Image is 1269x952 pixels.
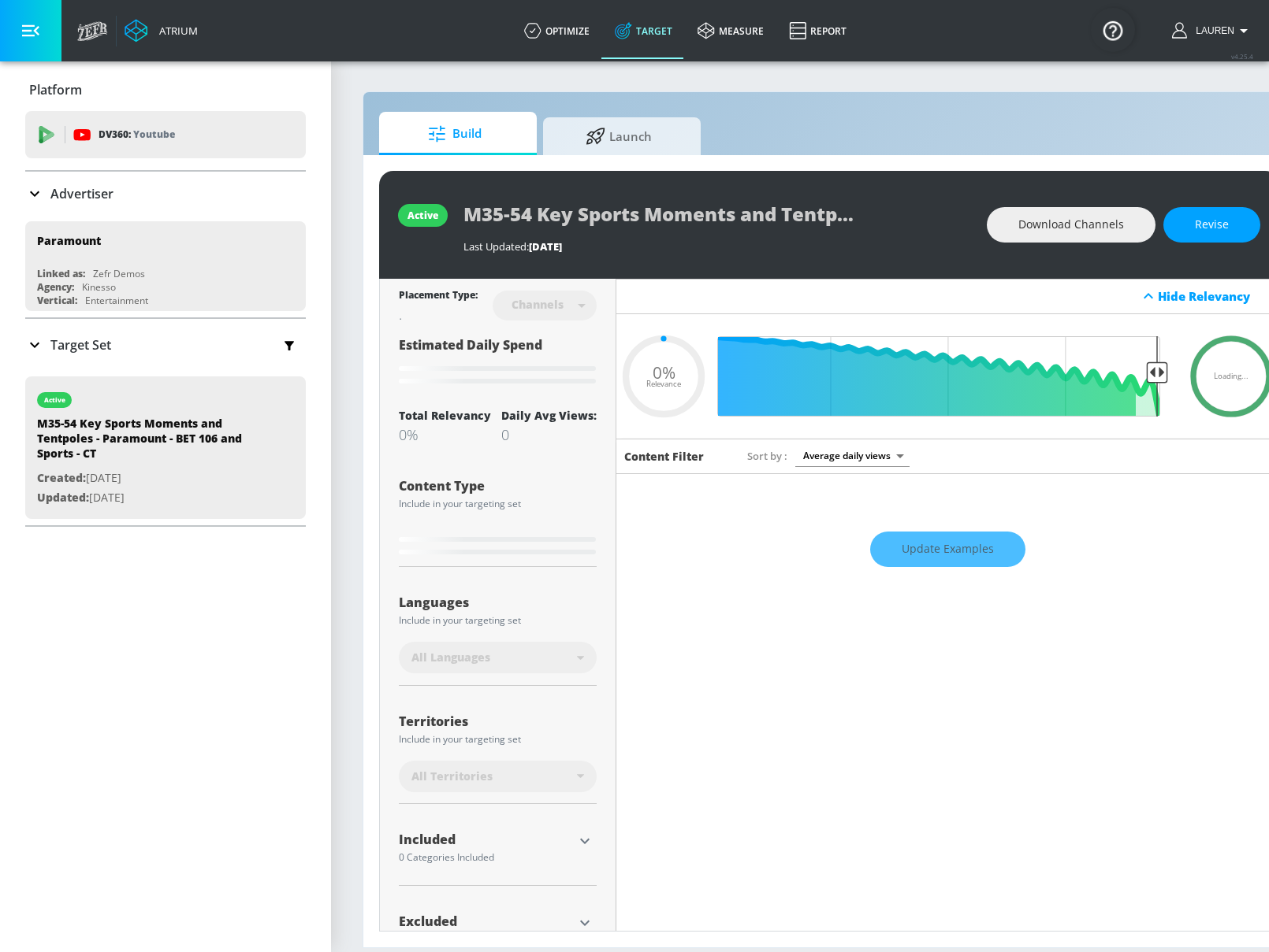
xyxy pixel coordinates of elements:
span: Launch [559,117,679,155]
span: Loading... [1214,372,1249,380]
div: activeM35-54 Key Sports Moments and Tentpoles - Paramount - BET 106 and Sports - CTCreated:[DATE]... [25,376,306,519]
span: Relevance [646,380,681,388]
span: All Territories [411,769,493,784]
span: login as: lauren.bacher@zefr.com [1189,25,1234,36]
div: Include in your targeting set [399,616,597,625]
div: Linked as: [37,267,85,280]
div: Total Relevancy [399,408,491,423]
a: Atrium [125,19,198,43]
div: Kinesso [82,280,116,294]
div: All Languages [399,642,597,673]
span: Created: [37,470,86,485]
div: Target Set [25,319,306,371]
p: Platform [29,81,82,98]
div: M35-54 Key Sports Moments and Tentpoles - Paramount - BET 106 and Sports - CT [37,416,258,469]
span: [DATE] [529,239,562,254]
a: optimize [512,2,602,59]
div: Excluded [399,915,573,928]
a: Target [602,2,685,59]
div: DV360: Youtube [25,111,306,158]
span: Updated: [37,490,89,505]
div: Entertainment [85,294,148,307]
span: Revise [1195,215,1229,235]
p: Target Set [50,336,111,354]
div: Platform [25,68,306,112]
div: active [44,396,65,404]
p: DV360: [99,126,175,143]
button: Revise [1163,207,1260,243]
div: All Territories [399,761,597,792]
div: Vertical: [37,294,77,307]
span: 0% [653,364,675,380]
div: 0% [399,425,491,444]
p: Advertiser [50,185,114,202]
div: ParamountLinked as:Zefr DemosAgency:KinessoVertical:Entertainment [25,221,306,311]
span: Estimated Daily Spend [399,336,542,354]
input: Final Threshold [727,336,1168,417]
span: Download Channels [1018,215,1124,235]
div: Daily Avg Views: [501,408,597,423]
div: Included [399,833,573,846]
button: Lauren [1172,21,1253,40]
div: Channels [504,298,571,311]
div: Zefr Demos [93,267,145,280]
div: Include in your targeting set [399,735,597,744]
span: v 4.25.4 [1231,52,1253,61]
div: 0 [501,425,597,444]
div: Average daily views [795,445,910,466]
p: [DATE] [37,488,258,508]
div: Paramount [37,233,101,248]
div: Content Type [399,480,597,492]
div: Placement Type: [399,288,478,305]
span: Build [395,115,515,153]
span: Sort by [747,449,787,463]
div: Atrium [153,24,198,38]
a: measure [685,2,776,59]
div: Territories [399,715,597,728]
button: Open Resource Center [1091,8,1135,52]
div: 0 Categories Included [399,853,573,862]
span: All Languages [411,650,490,665]
div: Agency: [37,280,74,294]
h6: Content Filter [624,449,704,464]
button: Download Channels [987,207,1155,243]
div: Last Updated: [463,239,971,254]
div: Languages [399,596,597,609]
p: Youtube [133,126,175,143]
div: Include in your targeting set [399,499,597,509]
div: active [407,209,438,222]
a: Report [776,2,859,59]
div: Advertiser [25,172,306,216]
div: Estimated Daily Spend [399,336,597,389]
p: [DATE] [37,469,258,488]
